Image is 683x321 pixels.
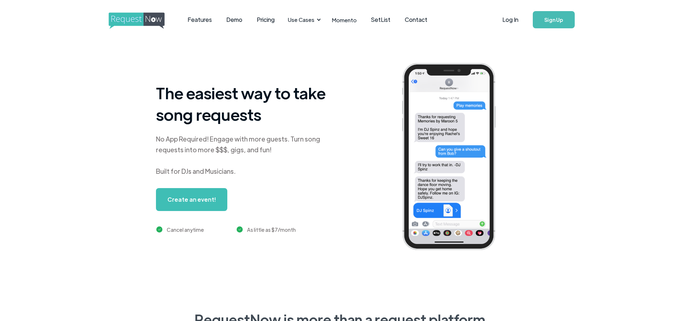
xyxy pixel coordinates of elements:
div: As little as $7/month [247,225,296,234]
a: Contact [398,9,435,31]
a: Create an event! [156,188,227,211]
img: green checkmark [237,226,243,233]
div: No App Required! Engage with more guests. Turn song requests into more $$$, gigs, and fun! Built ... [156,134,335,177]
a: Momento [325,9,364,30]
img: iphone screenshot [394,58,515,258]
h1: The easiest way to take song requests [156,82,335,125]
a: home [109,13,162,27]
a: Log In [495,7,526,32]
div: Cancel anytime [167,225,204,234]
div: Use Cases [288,16,314,24]
a: Features [180,9,219,31]
div: Use Cases [284,9,323,31]
a: Sign Up [533,11,575,28]
img: green checkmark [156,226,162,233]
a: Pricing [250,9,282,31]
img: requestnow logo [109,13,178,29]
a: SetList [364,9,398,31]
a: Demo [219,9,250,31]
